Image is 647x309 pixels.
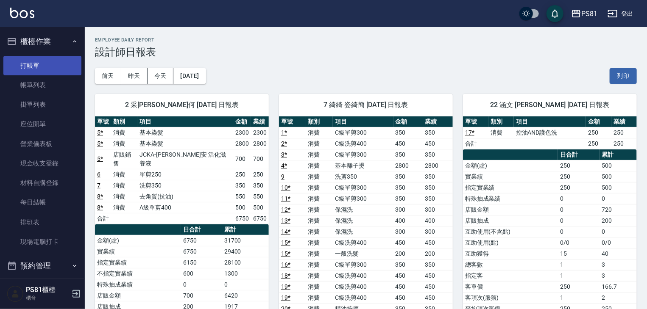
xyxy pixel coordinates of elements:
[137,127,233,138] td: 基本染髮
[95,37,637,43] h2: Employee Daily Report
[3,154,81,173] a: 現金收支登錄
[26,286,69,294] h5: PS81櫃檯
[222,257,269,268] td: 28100
[233,149,251,169] td: 700
[393,292,423,303] td: 450
[586,127,611,138] td: 250
[600,204,637,215] td: 720
[148,68,174,84] button: 今天
[423,116,453,127] th: 業績
[488,116,514,127] th: 類別
[306,281,333,292] td: 消費
[306,237,333,248] td: 消費
[393,281,423,292] td: 450
[306,171,333,182] td: 消費
[222,246,269,257] td: 29400
[333,237,393,248] td: C級洗剪400
[137,180,233,191] td: 洗剪350
[558,204,600,215] td: 0
[586,138,611,149] td: 250
[333,204,393,215] td: 保濕洗
[279,116,306,127] th: 單號
[95,68,121,84] button: 前天
[306,182,333,193] td: 消費
[600,259,637,270] td: 3
[600,193,637,204] td: 0
[463,138,488,149] td: 合計
[95,246,181,257] td: 實業績
[558,182,600,193] td: 250
[3,95,81,114] a: 掛單列表
[600,226,637,237] td: 0
[463,248,558,259] td: 互助獲得
[95,290,181,301] td: 店販金額
[233,116,251,127] th: 金額
[3,277,81,299] button: 報表及分析
[558,160,600,171] td: 250
[222,268,269,279] td: 1300
[3,114,81,134] a: 座位開單
[111,127,137,138] td: 消費
[306,215,333,226] td: 消費
[558,270,600,281] td: 1
[463,237,558,248] td: 互助使用(點)
[3,75,81,95] a: 帳單列表
[463,215,558,226] td: 店販抽成
[473,101,627,109] span: 22 涵文 [PERSON_NAME] [DATE] 日報表
[581,8,597,19] div: PS81
[306,292,333,303] td: 消費
[306,226,333,237] td: 消費
[222,224,269,235] th: 累計
[463,204,558,215] td: 店販金額
[222,279,269,290] td: 0
[423,248,453,259] td: 200
[95,235,181,246] td: 金額(虛)
[333,127,393,138] td: C級單剪300
[121,68,148,84] button: 昨天
[251,202,269,213] td: 500
[463,182,558,193] td: 指定實業績
[111,149,137,169] td: 店販銷售
[95,279,181,290] td: 特殊抽成業績
[463,193,558,204] td: 特殊抽成業績
[95,213,111,224] td: 合計
[393,149,423,160] td: 350
[423,127,453,138] td: 350
[393,237,423,248] td: 450
[393,116,423,127] th: 金額
[306,270,333,281] td: 消費
[95,46,637,58] h3: 設計師日報表
[604,6,637,22] button: 登出
[600,237,637,248] td: 0/0
[95,116,269,224] table: a dense table
[233,127,251,138] td: 2300
[600,149,637,160] th: 累計
[306,138,333,149] td: 消費
[111,116,137,127] th: 類別
[600,281,637,292] td: 166.7
[306,160,333,171] td: 消費
[423,259,453,270] td: 350
[488,127,514,138] td: 消費
[137,191,233,202] td: 去角質(抗油)
[333,259,393,270] td: C級單剪300
[393,259,423,270] td: 350
[111,138,137,149] td: 消費
[423,204,453,215] td: 300
[393,138,423,149] td: 450
[600,160,637,171] td: 500
[600,171,637,182] td: 500
[3,134,81,154] a: 營業儀表板
[95,268,181,279] td: 不指定實業績
[600,292,637,303] td: 2
[393,182,423,193] td: 350
[137,202,233,213] td: A級單剪400
[333,116,393,127] th: 項目
[393,248,423,259] td: 200
[306,248,333,259] td: 消費
[393,270,423,281] td: 450
[333,149,393,160] td: C級單剪300
[423,149,453,160] td: 350
[423,215,453,226] td: 400
[3,30,81,52] button: 櫃檯作業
